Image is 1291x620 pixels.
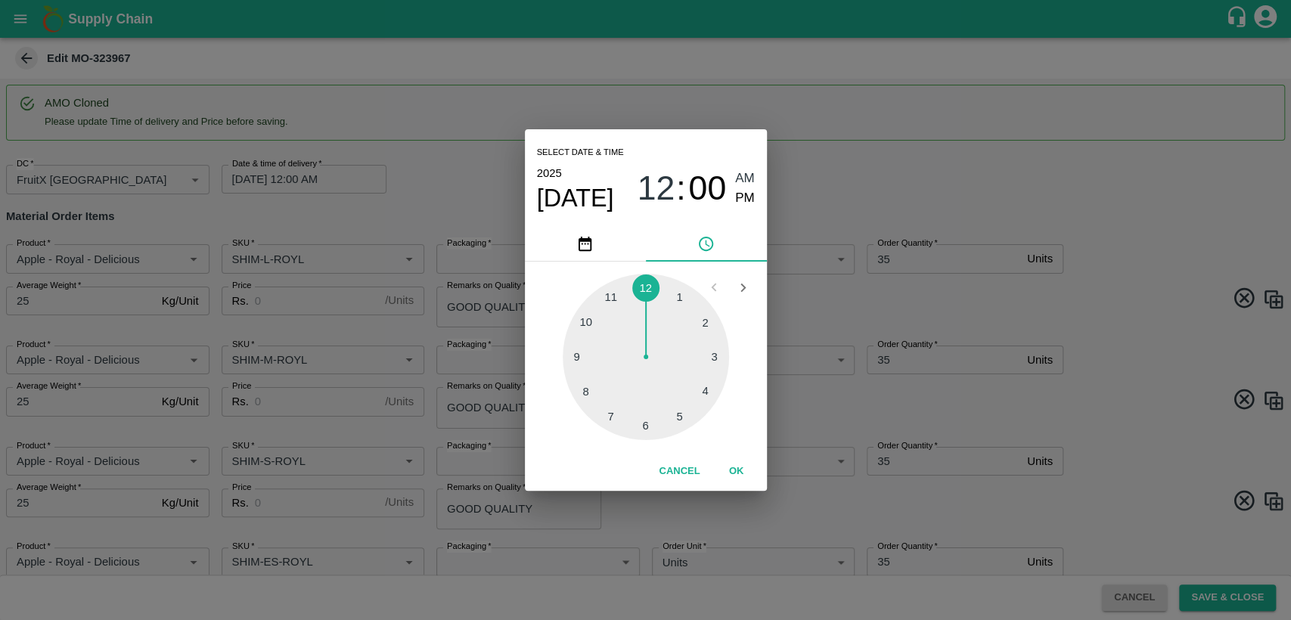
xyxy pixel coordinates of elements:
[525,225,646,262] button: pick date
[537,163,562,183] button: 2025
[653,458,706,485] button: Cancel
[637,169,675,209] button: 12
[728,273,757,302] button: Open next view
[712,458,761,485] button: OK
[688,169,726,208] span: 00
[646,225,767,262] button: pick time
[537,183,614,213] button: [DATE]
[637,169,675,208] span: 12
[735,188,755,209] button: PM
[537,141,624,164] span: Select date & time
[676,169,685,209] span: :
[735,169,755,189] button: AM
[688,169,726,209] button: 00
